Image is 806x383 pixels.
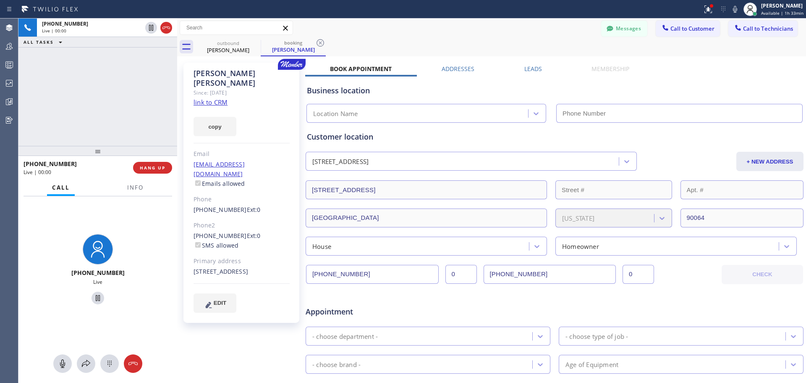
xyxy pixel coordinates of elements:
button: Call [47,180,75,196]
div: Rick Santos [196,37,260,56]
div: booking [262,40,325,46]
span: Ext: 0 [247,232,261,240]
div: Since: [DATE] [194,88,290,98]
span: HANG UP [140,165,165,171]
button: Hold Customer [145,22,157,34]
span: Call to Customer [670,25,714,32]
input: Street # [555,180,672,199]
div: outbound [196,40,260,46]
span: Call to Technicians [743,25,793,32]
a: [PHONE_NUMBER] [194,206,247,214]
button: copy [194,117,236,136]
label: Book Appointment [330,65,392,73]
span: Live | 00:00 [42,28,66,34]
button: Messages [601,21,647,37]
input: Phone Number [556,104,803,123]
div: [PERSON_NAME] [PERSON_NAME] [194,69,290,88]
button: Info [122,180,149,196]
div: Age of Equipment [565,359,618,369]
label: Membership [591,65,629,73]
div: - choose department - [312,331,378,341]
input: Phone Number 2 [484,265,616,284]
button: Open directory [77,354,95,373]
input: Ext. [445,265,477,284]
div: Location Name [313,109,358,119]
div: [PERSON_NAME] [196,46,260,54]
button: CHECK [722,265,803,284]
div: Email [194,149,290,159]
label: Emails allowed [194,180,245,188]
span: Live | 00:00 [24,169,51,176]
div: Homeowner [562,241,599,251]
a: link to CRM [194,98,228,106]
span: ALL TASKS [24,39,54,45]
div: Primary address [194,256,290,266]
button: Call to Technicians [728,21,798,37]
div: Phone2 [194,221,290,230]
input: Search [180,21,293,34]
span: Appointment [306,306,471,317]
div: [STREET_ADDRESS] [312,157,369,166]
a: [EMAIL_ADDRESS][DOMAIN_NAME] [194,160,245,178]
label: Addresses [442,65,474,73]
button: ALL TASKS [18,37,71,47]
button: Hang up [124,354,142,373]
div: Customer location [307,131,802,143]
button: Mute [729,3,741,15]
span: Live [93,278,102,285]
input: Phone Number [306,265,439,284]
button: Hold Customer [92,292,104,304]
div: [STREET_ADDRESS] [194,267,290,277]
button: Call to Customer [656,21,720,37]
input: SMS allowed [195,242,201,248]
button: HANG UP [133,162,172,174]
button: + NEW ADDRESS [736,152,803,171]
button: Mute [53,354,72,373]
span: [PHONE_NUMBER] [71,269,125,277]
input: ZIP [680,209,804,227]
a: [PHONE_NUMBER] [194,232,247,240]
span: Available | 1h 33min [761,10,803,16]
span: EDIT [214,300,226,306]
div: Sam Pryor [262,37,325,55]
button: Hang up [160,22,172,34]
span: Info [127,184,144,191]
button: Open dialpad [100,354,119,373]
button: EDIT [194,293,236,313]
input: City [306,209,547,227]
div: [PERSON_NAME] [761,2,803,9]
label: SMS allowed [194,241,238,249]
span: [PHONE_NUMBER] [42,20,88,27]
div: Phone [194,195,290,204]
input: Emails allowed [195,180,201,186]
input: Address [306,180,547,199]
input: Ext. 2 [623,265,654,284]
span: Ext: 0 [247,206,261,214]
div: - choose brand - [312,359,361,369]
div: - choose type of job - [565,331,628,341]
div: Business location [307,85,802,96]
div: House [312,241,331,251]
div: [PERSON_NAME] [262,46,325,53]
input: Apt. # [680,180,804,199]
span: [PHONE_NUMBER] [24,160,77,168]
label: Leads [524,65,542,73]
span: Call [52,184,70,191]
